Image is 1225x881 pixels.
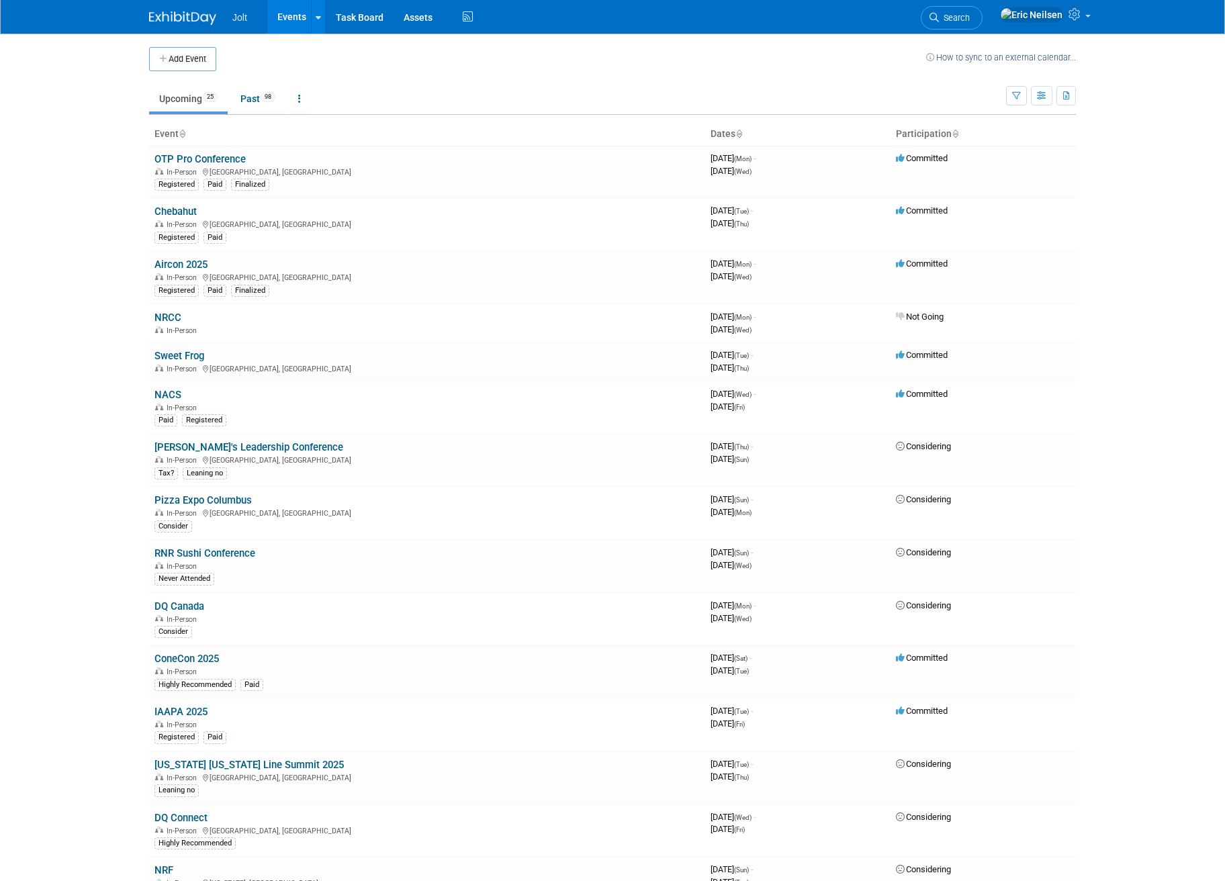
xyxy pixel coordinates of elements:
span: [DATE] [711,772,749,782]
img: In-Person Event [155,562,163,569]
span: - [754,389,756,399]
span: [DATE] [711,166,752,176]
span: In-Person [167,273,201,282]
span: [DATE] [711,613,752,623]
span: In-Person [167,721,201,729]
div: [GEOGRAPHIC_DATA], [GEOGRAPHIC_DATA] [154,166,700,177]
span: [DATE] [711,218,749,228]
span: [DATE] [711,824,745,834]
a: Aircon 2025 [154,259,208,271]
span: (Wed) [734,273,752,281]
a: ConeCon 2025 [154,653,219,665]
div: [GEOGRAPHIC_DATA], [GEOGRAPHIC_DATA] [154,271,700,282]
button: Add Event [149,47,216,71]
span: [DATE] [711,494,753,504]
img: In-Person Event [155,667,163,674]
span: - [754,259,756,269]
div: Registered [182,414,226,426]
a: Sort by Start Date [735,128,742,139]
span: - [751,350,753,360]
img: In-Person Event [155,168,163,175]
div: Finalized [231,179,269,191]
img: In-Person Event [155,220,163,227]
span: Considering [896,759,951,769]
span: [DATE] [711,153,756,163]
div: Highly Recommended [154,837,236,849]
span: (Thu) [734,365,749,372]
span: [DATE] [711,259,756,269]
span: (Fri) [734,721,745,728]
span: (Mon) [734,314,752,321]
a: DQ Canada [154,600,204,612]
div: Paid [203,179,226,191]
span: [DATE] [711,350,753,360]
span: [DATE] [711,718,745,729]
div: Registered [154,179,199,191]
img: In-Person Event [155,456,163,463]
a: Pizza Expo Columbus [154,494,252,506]
span: In-Person [167,562,201,571]
img: In-Person Event [155,326,163,333]
img: In-Person Event [155,365,163,371]
span: [DATE] [711,312,756,322]
span: (Sun) [734,496,749,504]
span: 98 [261,92,275,102]
span: In-Person [167,404,201,412]
img: In-Person Event [155,509,163,516]
span: [DATE] [711,507,752,517]
span: In-Person [167,509,201,518]
span: In-Person [167,774,201,782]
span: [DATE] [711,560,752,570]
span: Search [939,13,970,23]
a: NACS [154,389,181,401]
span: (Tue) [734,761,749,768]
span: (Sat) [734,655,747,662]
span: (Thu) [734,443,749,451]
div: Tax? [154,467,178,479]
a: Sort by Event Name [179,128,185,139]
span: [DATE] [711,389,756,399]
div: Highly Recommended [154,679,236,691]
div: Consider [154,520,192,532]
th: Participation [891,123,1076,146]
a: DQ Connect [154,812,208,824]
span: - [751,205,753,216]
span: - [751,547,753,557]
div: [GEOGRAPHIC_DATA], [GEOGRAPHIC_DATA] [154,454,700,465]
span: In-Person [167,827,201,835]
th: Event [149,123,705,146]
div: Finalized [231,285,269,297]
span: [DATE] [711,864,753,874]
img: In-Person Event [155,774,163,780]
img: In-Person Event [155,273,163,280]
img: In-Person Event [155,721,163,727]
span: [DATE] [711,324,752,334]
th: Dates [705,123,891,146]
span: (Thu) [734,220,749,228]
span: [DATE] [711,441,753,451]
a: [US_STATE] [US_STATE] Line Summit 2025 [154,759,344,771]
span: [DATE] [711,653,752,663]
span: (Sun) [734,456,749,463]
span: 25 [203,92,218,102]
span: [DATE] [711,759,753,769]
span: Considering [896,441,951,451]
span: [DATE] [711,271,752,281]
div: Leaning no [154,784,199,796]
a: Past98 [230,86,285,111]
div: Paid [240,679,263,691]
span: (Sun) [734,549,749,557]
span: (Tue) [734,207,749,215]
span: (Tue) [734,667,749,675]
span: Committed [896,389,948,399]
img: In-Person Event [155,615,163,622]
a: NRF [154,864,173,876]
div: Registered [154,731,199,743]
span: (Tue) [734,708,749,715]
span: (Wed) [734,562,752,569]
span: [DATE] [711,547,753,557]
span: (Thu) [734,774,749,781]
span: Committed [896,350,948,360]
span: (Wed) [734,814,752,821]
img: ExhibitDay [149,11,216,25]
